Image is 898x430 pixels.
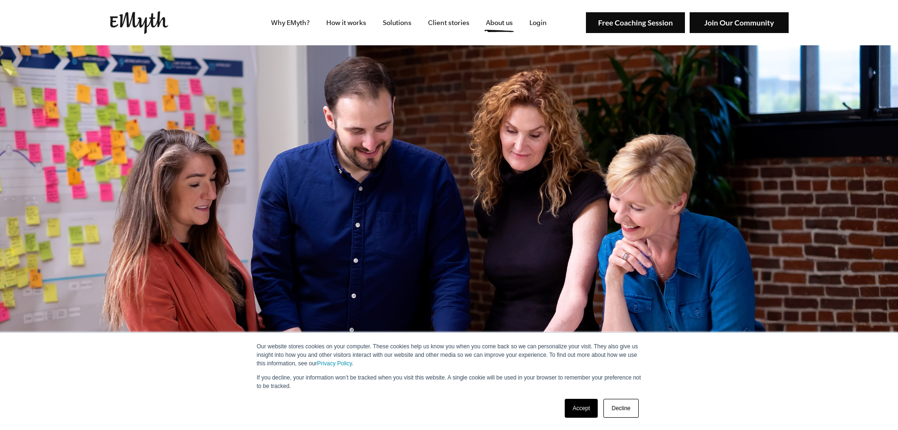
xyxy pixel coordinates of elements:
img: Free Coaching Session [586,12,685,34]
a: Decline [603,399,638,418]
a: Privacy Policy [317,360,352,367]
p: Our website stores cookies on your computer. These cookies help us know you when you come back so... [257,342,642,368]
p: If you decline, your information won’t be tracked when you visit this website. A single cookie wi... [257,373,642,390]
img: EMyth [110,11,168,34]
a: Accept [565,399,598,418]
img: Join Our Community [690,12,789,34]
